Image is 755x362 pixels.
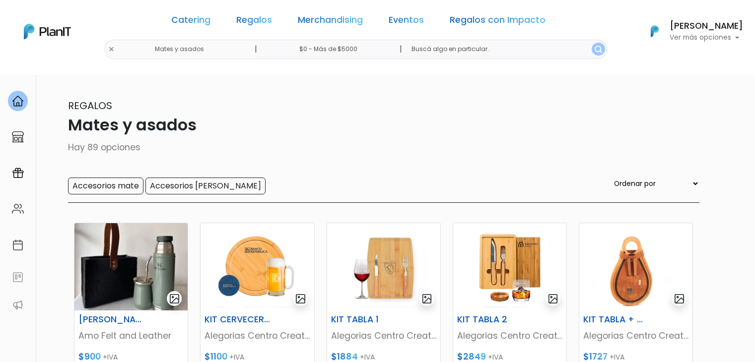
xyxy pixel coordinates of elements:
[400,43,402,55] p: |
[327,223,440,310] img: thumb_kittablacubiertosycopa.jpg
[12,299,24,311] img: partners-52edf745621dab592f3b2c58e3bca9d71375a7ef29c3b500c9f145b62cc070d4.svg
[205,329,310,342] p: Alegorias Centro Creativo
[644,20,666,42] img: PlanIt Logo
[12,131,24,143] img: marketplace-4ceaa7011d94191e9ded77b95e3339b90024bf715f7c57f8cf31f2d8c509eaba.svg
[68,178,143,194] input: Accesorios mate
[670,22,743,31] h6: [PERSON_NAME]
[404,40,607,59] input: Buscá algo en particular..
[12,203,24,215] img: people-662611757002400ad9ed0e3c099ab2801c6687ba6c219adb57efc949bc21e19d.svg
[56,141,699,154] p: Hay 89 opciones
[56,113,699,137] p: Mates y asados
[108,46,115,53] img: close-6986928ebcb1d6c9903e3b54e860dbc4d054630f23adef3a32610726dff6a82b.svg
[199,314,277,325] h6: KIT CERVECERO
[421,293,433,304] img: gallery-light
[577,314,656,325] h6: KIT TABLA + CUBIERTOS
[24,24,71,39] img: PlanIt Logo
[171,16,210,28] a: Catering
[229,352,244,362] span: +IVA
[453,223,566,310] img: thumb_kittablaconcubiertos_vasowhisky_posavasos.jpg
[595,46,602,53] img: search_button-432b6d5273f82d61273b3651a40e1bd1b912527efae98b1b7a1b2c0702e16a8d.svg
[457,329,562,342] p: Alegorias Centro Creativo
[610,352,624,362] span: +IVA
[78,329,184,342] p: Amo Felt and Leather
[12,271,24,283] img: feedback-78b5a0c8f98aac82b08bfc38622c3050aee476f2c9584af64705fc4e61158814.svg
[72,314,151,325] h6: [PERSON_NAME]
[103,352,118,362] span: +IVA
[56,98,699,113] p: Regalos
[638,18,743,44] button: PlanIt Logo [PERSON_NAME] Ver más opciones
[548,293,559,304] img: gallery-light
[360,352,375,362] span: +IVA
[145,178,266,194] input: Accesorios [PERSON_NAME]
[583,329,688,342] p: Alegorias Centro Creativo
[236,16,272,28] a: Regalos
[450,16,546,28] a: Regalos con Impacto
[295,293,306,304] img: gallery-light
[255,43,257,55] p: |
[169,293,180,304] img: gallery-light
[674,293,685,304] img: gallery-light
[488,352,503,362] span: +IVA
[12,167,24,179] img: campaigns-02234683943229c281be62815700db0a1741e53638e28bf9629b52c665b00959.svg
[325,314,404,325] h6: KIT TABLA 1
[670,34,743,41] p: Ver más opciones
[298,16,363,28] a: Merchandising
[331,329,436,342] p: Alegorias Centro Creativo
[579,223,692,310] img: thumb_Captura_de_pantalla_2022-10-18_142813.jpg
[451,314,530,325] h6: KIT TABLA 2
[12,239,24,251] img: calendar-87d922413cdce8b2cf7b7f5f62616a5cf9e4887200fb71536465627b3292af00.svg
[201,223,314,310] img: thumb_kittablaredonda_jarracervezayposavasosimilcuero.jpg
[389,16,424,28] a: Eventos
[12,95,24,107] img: home-e721727adea9d79c4d83392d1f703f7f8bce08238fde08b1acbfd93340b81755.svg
[74,223,188,310] img: thumb_9D89606C-6833-49F3-AB9B-70BB40D551FA.jpeg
